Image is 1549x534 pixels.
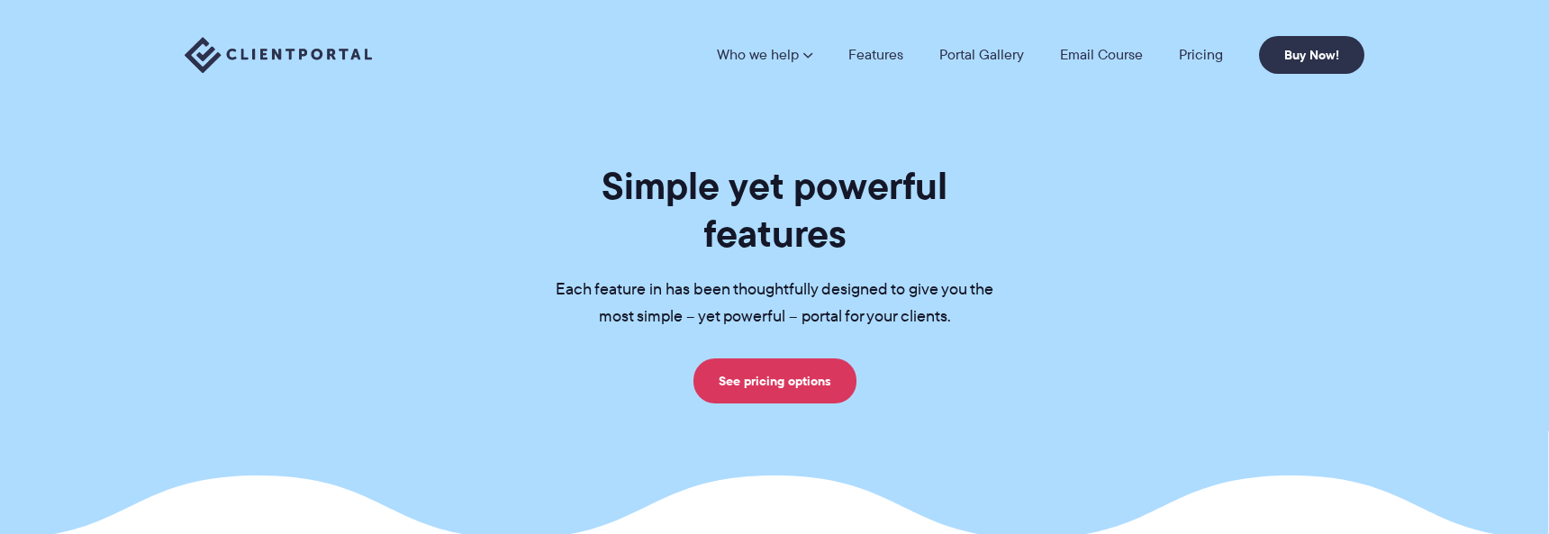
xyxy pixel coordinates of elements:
[717,48,812,62] a: Who we help
[1060,48,1143,62] a: Email Course
[527,276,1022,330] p: Each feature in has been thoughtfully designed to give you the most simple – yet powerful – porta...
[848,48,903,62] a: Features
[1259,36,1364,74] a: Buy Now!
[939,48,1024,62] a: Portal Gallery
[1179,48,1223,62] a: Pricing
[693,358,856,403] a: See pricing options
[527,162,1022,258] h1: Simple yet powerful features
